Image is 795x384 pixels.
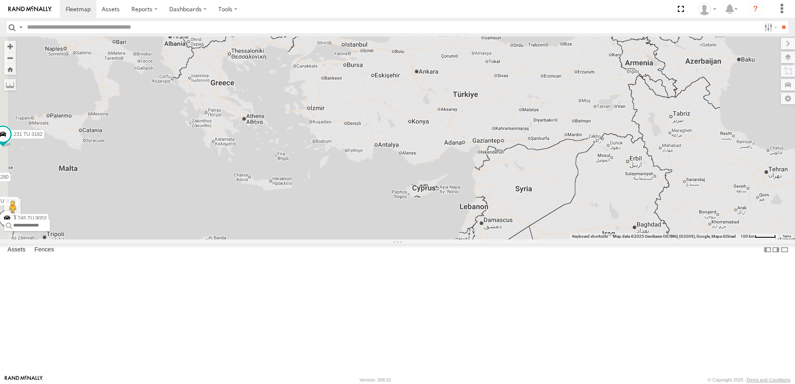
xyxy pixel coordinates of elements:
label: Dock Summary Table to the Right [772,244,780,256]
span: Map data ©2025 GeoBasis-DE/BKG (©2009), Google, Mapa GISrael [613,234,736,239]
a: Visit our Website [5,376,43,384]
label: Map Settings [781,93,795,104]
button: Drag Pegman onto the map to open Street View [4,199,21,215]
label: Search Filter Options [761,21,779,33]
label: Search Query [17,21,24,33]
button: Zoom Home [4,64,16,75]
label: Hide Summary Table [780,244,789,256]
span: 231 TU 3162 [14,131,42,137]
a: Terms and Conditions [746,377,790,382]
button: Zoom in [4,41,16,52]
button: Keyboard shortcuts [572,234,608,239]
label: Fences [30,244,58,256]
a: Terms (opens in new tab) [783,235,791,238]
button: Zoom out [4,52,16,64]
div: Nejah Benkhalifa [695,3,719,15]
label: Dock Summary Table to the Left [763,244,772,256]
label: Measure [4,79,16,91]
div: © Copyright 2025 - [708,377,790,382]
span: 100 km [741,234,755,239]
img: rand-logo.svg [8,6,52,12]
button: Map Scale: 100 km per 47 pixels [738,234,778,239]
label: Assets [3,244,30,256]
div: Version: 308.01 [360,377,391,382]
span: 245 TU 9053 [18,215,47,221]
i: ? [749,2,762,16]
